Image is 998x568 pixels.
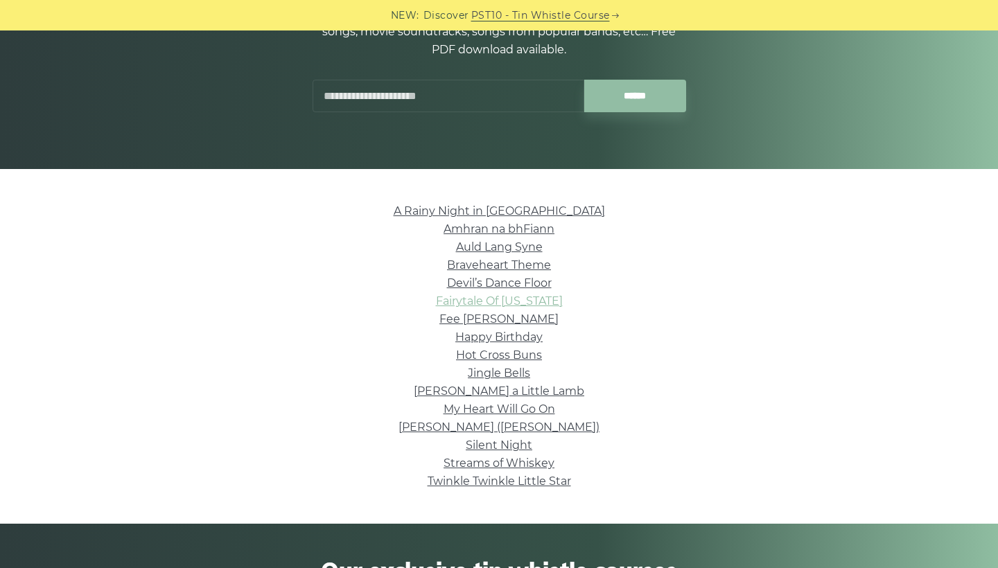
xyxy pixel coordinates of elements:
[414,384,584,398] a: [PERSON_NAME] a Little Lamb
[471,8,610,24] a: PST10 - Tin Whistle Course
[391,8,419,24] span: NEW:
[428,474,571,488] a: Twinkle Twinkle Little Star
[444,402,555,416] a: My Heart Will Go On
[455,330,543,344] a: Happy Birthday
[444,456,554,470] a: Streams of Whiskey
[456,348,542,362] a: Hot Cross Buns
[447,258,551,272] a: Braveheart Theme
[468,366,530,380] a: Jingle Bells
[444,222,554,236] a: Amhran na bhFiann
[436,294,563,308] a: Fairytale Of [US_STATE]
[312,5,686,59] p: A selection of miscellaneous songs and tunes such as children songs, movie soundtracks, songs fro...
[466,438,532,452] a: Silent Night
[447,276,552,290] a: Devil’s Dance Floor
[423,8,469,24] span: Discover
[399,420,599,434] a: [PERSON_NAME] ([PERSON_NAME])
[439,312,559,326] a: Fee [PERSON_NAME]
[456,240,543,254] a: Auld Lang Syne
[394,204,605,218] a: A Rainy Night in [GEOGRAPHIC_DATA]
